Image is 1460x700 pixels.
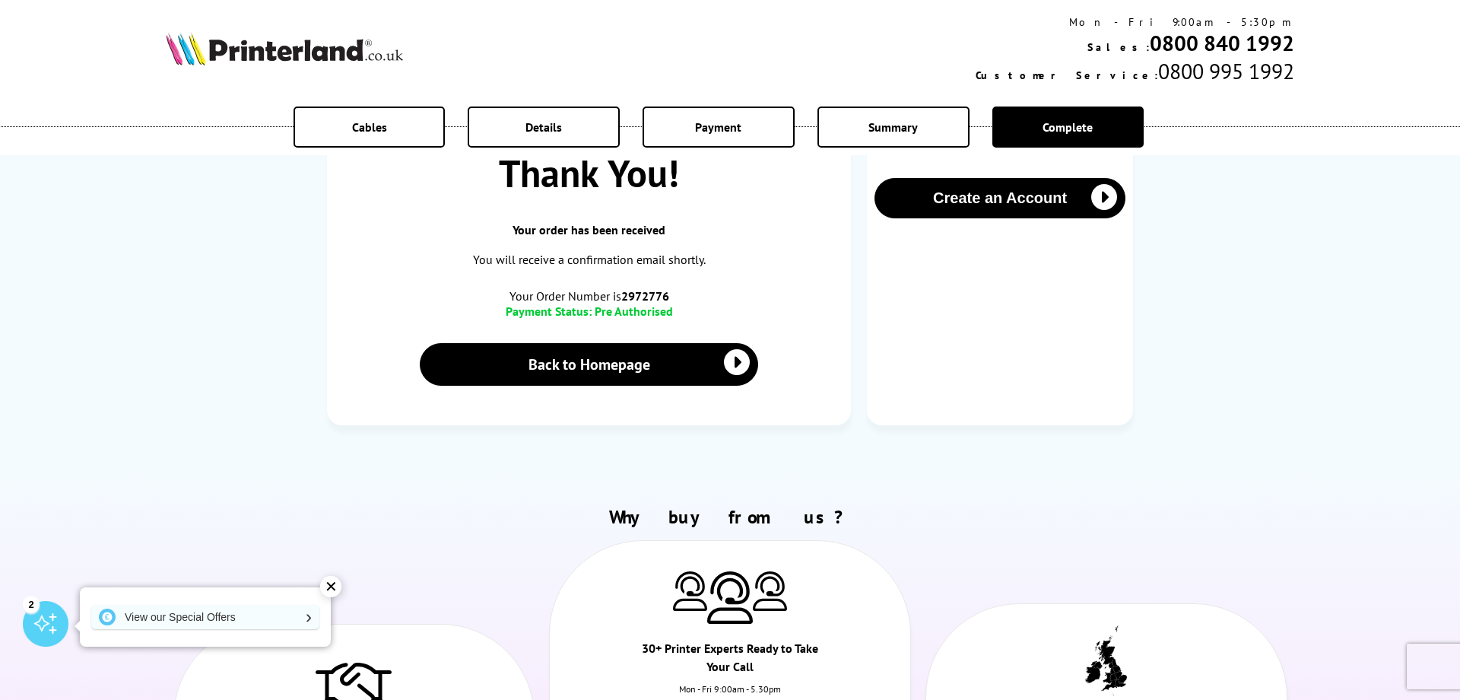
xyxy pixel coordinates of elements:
img: Printer Experts [753,571,787,610]
span: 0800 995 1992 [1158,57,1294,85]
a: 0800 840 1992 [1150,29,1294,57]
span: Complete [1043,119,1093,135]
img: UK tax payer [1085,625,1127,695]
span: Your Order Number is [342,288,836,304]
span: Sales: [1087,40,1150,54]
a: Back to Homepage [420,343,758,386]
div: 30+ Printer Experts Ready to Take Your Call [640,639,820,683]
h2: Why buy from us? [166,505,1295,529]
span: Payment [695,119,741,135]
span: Thank You! [342,148,836,198]
img: Printer Experts [673,571,707,610]
div: Mon - Fri 9:00am - 5:30pm [976,15,1294,29]
p: You will receive a confirmation email shortly. [342,250,836,270]
div: 2 [23,596,40,612]
img: Printerland Logo [166,32,403,65]
span: Customer Service: [976,68,1158,82]
span: Details [525,119,562,135]
span: Payment Status: [506,304,592,319]
span: Summary [868,119,918,135]
span: Pre Authorised [595,304,673,319]
img: Printer Experts [707,571,753,624]
button: Create an Account [874,178,1125,218]
a: View our Special Offers [91,605,319,629]
span: Your order has been received [342,222,836,237]
span: Cables [352,119,387,135]
div: ✕ [320,576,341,597]
b: 2972776 [621,288,669,304]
